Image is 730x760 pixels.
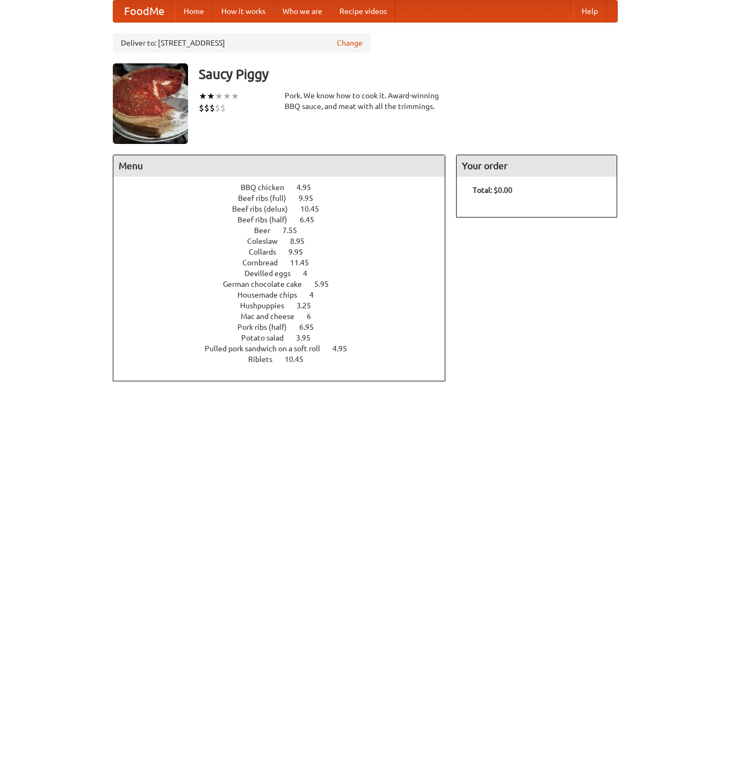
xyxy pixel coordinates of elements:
[290,258,320,267] span: 11.45
[249,248,323,256] a: Collards 9.95
[242,258,329,267] a: Cornbread 11.45
[223,280,313,288] span: German chocolate cake
[209,102,215,114] li: $
[242,258,288,267] span: Cornbread
[241,183,295,192] span: BBQ chicken
[241,312,305,321] span: Mac and cheese
[113,63,188,144] img: angular.jpg
[205,344,367,353] a: Pulled pork sandwich on a soft roll 4.95
[299,323,324,331] span: 6.95
[238,194,333,202] a: Beef ribs (full) 9.95
[241,312,331,321] a: Mac and cheese 6
[237,215,298,224] span: Beef ribs (half)
[223,280,349,288] a: German chocolate cake 5.95
[307,312,322,321] span: 6
[249,248,287,256] span: Collards
[331,1,395,22] a: Recipe videos
[241,183,331,192] a: BBQ chicken 4.95
[232,205,299,213] span: Beef ribs (delux)
[333,344,358,353] span: 4.95
[220,102,226,114] li: $
[300,205,330,213] span: 10.45
[241,334,294,342] span: Potato salad
[207,90,215,102] li: ★
[237,323,334,331] a: Pork ribs (half) 6.95
[199,63,618,85] h3: Saucy Piggy
[248,355,283,364] span: Riblets
[337,38,363,48] a: Change
[199,90,207,102] li: ★
[299,194,324,202] span: 9.95
[300,215,325,224] span: 6.45
[248,355,323,364] a: Riblets 10.45
[213,1,274,22] a: How it works
[240,301,295,310] span: Hushpuppies
[215,90,223,102] li: ★
[303,269,318,278] span: 4
[244,269,327,278] a: Devilled eggs 4
[296,334,321,342] span: 3.95
[240,301,331,310] a: Hushpuppies 3.25
[237,215,334,224] a: Beef ribs (half) 6.45
[199,102,204,114] li: $
[215,102,220,114] li: $
[314,280,339,288] span: 5.95
[297,301,322,310] span: 3.25
[204,102,209,114] li: $
[231,90,239,102] li: ★
[254,226,281,235] span: Beer
[274,1,331,22] a: Who we are
[113,1,175,22] a: FoodMe
[237,291,334,299] a: Housemade chips 4
[232,205,339,213] a: Beef ribs (delux) 10.45
[205,344,331,353] span: Pulled pork sandwich on a soft roll
[285,355,314,364] span: 10.45
[283,226,308,235] span: 7.55
[175,1,213,22] a: Home
[113,155,445,177] h4: Menu
[285,90,446,112] div: Pork. We know how to cook it. Award-winning BBQ sauce, and meat with all the trimmings.
[247,237,324,245] a: Coleslaw 8.95
[241,334,330,342] a: Potato salad 3.95
[309,291,324,299] span: 4
[223,90,231,102] li: ★
[238,194,297,202] span: Beef ribs (full)
[457,155,617,177] h4: Your order
[473,186,512,194] b: Total: $0.00
[290,237,315,245] span: 8.95
[244,269,301,278] span: Devilled eggs
[288,248,314,256] span: 9.95
[237,323,298,331] span: Pork ribs (half)
[297,183,322,192] span: 4.95
[254,226,317,235] a: Beer 7.55
[247,237,288,245] span: Coleslaw
[573,1,606,22] a: Help
[237,291,308,299] span: Housemade chips
[113,33,371,53] div: Deliver to: [STREET_ADDRESS]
